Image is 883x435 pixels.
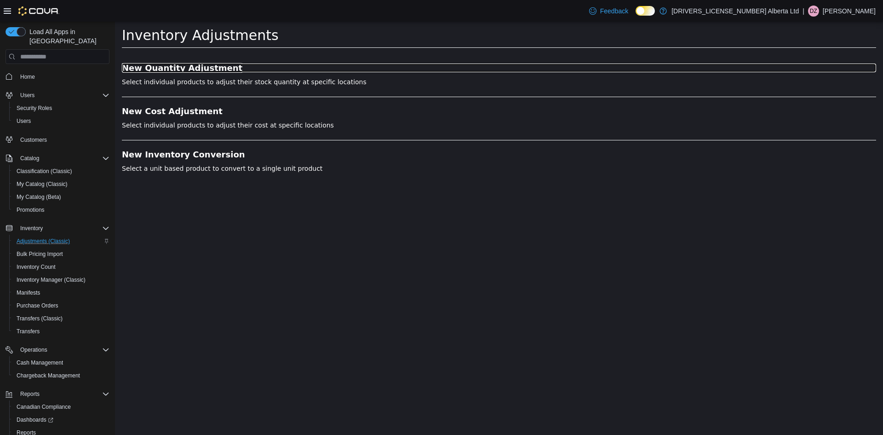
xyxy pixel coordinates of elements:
[7,128,761,138] a: New Inventory Conversion
[2,388,113,400] button: Reports
[7,42,761,51] h3: New Quantity Adjustment
[9,273,113,286] button: Inventory Manager (Classic)
[17,104,52,112] span: Security Roles
[9,286,113,299] button: Manifests
[13,191,109,203] span: My Catalog (Beta)
[13,326,43,337] a: Transfers
[9,102,113,115] button: Security Roles
[13,414,57,425] a: Dashboards
[9,165,113,178] button: Classification (Classic)
[585,2,632,20] a: Feedback
[13,370,84,381] a: Chargeback Management
[9,325,113,338] button: Transfers
[9,400,113,413] button: Canadian Compliance
[20,346,47,354] span: Operations
[13,274,109,285] span: Inventory Manager (Classic)
[13,274,89,285] a: Inventory Manager (Classic)
[26,27,109,46] span: Load All Apps in [GEOGRAPHIC_DATA]
[13,261,59,273] a: Inventory Count
[17,389,109,400] span: Reports
[13,261,109,273] span: Inventory Count
[17,276,86,284] span: Inventory Manager (Classic)
[7,56,761,65] p: Select individual products to adjust their stock quantity at specific locations
[13,414,109,425] span: Dashboards
[17,344,109,355] span: Operations
[9,235,113,248] button: Adjustments (Classic)
[9,115,113,128] button: Users
[17,134,51,145] a: Customers
[17,90,38,101] button: Users
[17,153,43,164] button: Catalog
[13,249,67,260] a: Bulk Pricing Import
[13,370,109,381] span: Chargeback Management
[7,142,761,152] p: Select a unit based product to convert to a single unit product
[13,116,109,127] span: Users
[13,313,66,324] a: Transfers (Classic)
[13,249,109,260] span: Bulk Pricing Import
[13,357,67,368] a: Cash Management
[9,312,113,325] button: Transfers (Classic)
[13,191,65,203] a: My Catalog (Beta)
[17,315,63,322] span: Transfers (Classic)
[17,372,80,379] span: Chargeback Management
[17,238,70,245] span: Adjustments (Classic)
[2,133,113,146] button: Customers
[803,6,804,17] p: |
[17,223,109,234] span: Inventory
[17,403,71,411] span: Canadian Compliance
[823,6,876,17] p: [PERSON_NAME]
[13,287,44,298] a: Manifests
[20,73,35,81] span: Home
[13,204,48,215] a: Promotions
[13,326,109,337] span: Transfers
[9,299,113,312] button: Purchase Orders
[13,287,109,298] span: Manifests
[17,117,31,125] span: Users
[17,344,51,355] button: Operations
[17,206,45,214] span: Promotions
[17,70,109,82] span: Home
[17,223,46,234] button: Inventory
[9,191,113,203] button: My Catalog (Beta)
[636,6,655,16] input: Dark Mode
[13,116,34,127] a: Users
[17,180,68,188] span: My Catalog (Classic)
[17,134,109,145] span: Customers
[9,178,113,191] button: My Catalog (Classic)
[17,90,109,101] span: Users
[17,250,63,258] span: Bulk Pricing Import
[17,416,53,423] span: Dashboards
[13,103,56,114] a: Security Roles
[17,263,56,271] span: Inventory Count
[9,261,113,273] button: Inventory Count
[9,356,113,369] button: Cash Management
[810,6,817,17] span: DZ
[13,166,109,177] span: Classification (Classic)
[2,343,113,356] button: Operations
[13,179,109,190] span: My Catalog (Classic)
[17,168,72,175] span: Classification (Classic)
[20,92,34,99] span: Users
[7,99,761,109] p: Select individual products to adjust their cost at specific locations
[13,166,76,177] a: Classification (Classic)
[9,203,113,216] button: Promotions
[20,390,40,398] span: Reports
[7,85,761,94] h3: New Cost Adjustment
[13,236,109,247] span: Adjustments (Classic)
[17,389,43,400] button: Reports
[13,300,62,311] a: Purchase Orders
[17,289,40,296] span: Manifests
[17,359,63,366] span: Cash Management
[9,248,113,261] button: Bulk Pricing Import
[13,401,109,412] span: Canadian Compliance
[13,357,109,368] span: Cash Management
[9,369,113,382] button: Chargeback Management
[13,179,71,190] a: My Catalog (Classic)
[20,225,43,232] span: Inventory
[13,401,75,412] a: Canadian Compliance
[600,6,628,16] span: Feedback
[7,6,164,22] span: Inventory Adjustments
[13,300,109,311] span: Purchase Orders
[2,222,113,235] button: Inventory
